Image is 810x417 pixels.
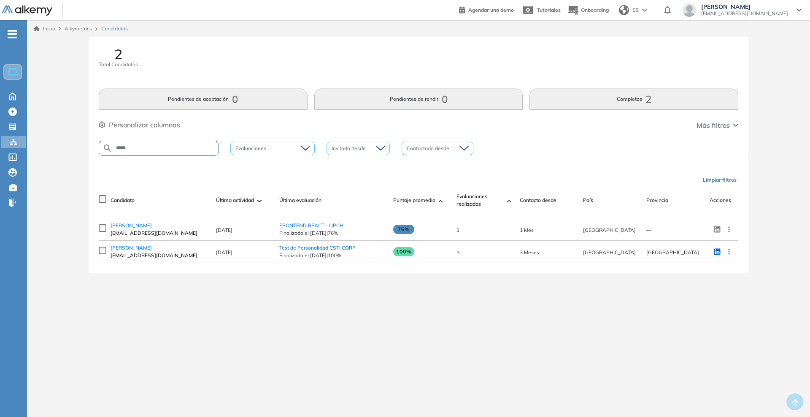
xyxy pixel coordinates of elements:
[701,10,788,17] span: [EMAIL_ADDRESS][DOMAIN_NAME]
[581,7,609,13] span: Onboarding
[216,227,232,233] span: [DATE]
[697,120,730,130] span: Más filtros
[468,7,514,13] span: Agendar una demo
[103,143,113,153] img: SEARCH_ALT
[279,196,321,204] span: Última evaluación
[314,89,523,110] button: Pendientes de rendir0
[583,227,636,233] span: [GEOGRAPHIC_DATA]
[520,227,534,233] span: 02-jul-2025
[65,25,92,32] span: Alkymetrics
[768,377,810,417] iframe: Chat Widget
[697,120,738,130] button: Más filtros
[111,229,208,237] span: [EMAIL_ADDRESS][DOMAIN_NAME]
[701,3,788,10] span: [PERSON_NAME]
[583,196,593,204] span: País
[646,227,651,233] span: —
[279,245,356,251] a: Test de Personalidad CSTI CORP
[257,200,262,202] img: [missing "en.ARROW_ALT" translation]
[456,249,459,256] span: 1
[393,196,435,204] span: Puntaje promedio
[279,252,385,259] span: Finalizado el [DATE] | 100%
[439,200,443,202] img: [missing "en.ARROW_ALT" translation]
[646,196,668,204] span: Provincia
[529,89,738,110] button: Completos2
[507,200,511,202] img: [missing "en.ARROW_ALT" translation]
[583,249,636,256] span: [GEOGRAPHIC_DATA]
[537,7,561,13] span: Tutoriales
[456,227,459,233] span: 1
[2,5,52,16] img: Logo
[456,193,504,208] span: Evaluaciones realizadas
[619,5,629,15] img: world
[567,1,609,19] button: Onboarding
[34,25,55,32] a: Inicio
[459,4,514,14] a: Agendar una demo
[111,222,208,229] a: [PERSON_NAME]
[768,377,810,417] div: Widget de chat
[99,89,308,110] button: Pendientes de aceptación0
[393,225,414,234] span: 76%
[279,222,343,229] a: FRONTEND REACT - UPCH
[216,249,232,256] span: [DATE]
[216,196,254,204] span: Última actividad
[8,33,17,35] i: -
[101,25,128,32] span: Candidatos
[111,244,208,252] a: [PERSON_NAME]
[710,196,731,204] span: Acciones
[279,229,385,237] span: Finalizado el [DATE] | 76%
[393,247,414,256] span: 100%
[99,120,180,130] button: Personalizar columnas
[642,8,647,12] img: arrow
[114,47,122,61] span: 2
[646,249,699,256] span: [GEOGRAPHIC_DATA]
[632,6,639,14] span: ES
[111,222,152,229] span: [PERSON_NAME]
[99,61,138,68] span: Total Candidatos
[111,252,208,259] span: [EMAIL_ADDRESS][DOMAIN_NAME]
[111,245,152,251] span: [PERSON_NAME]
[520,196,556,204] span: Contacto desde
[109,120,180,130] span: Personalizar columnas
[520,249,539,256] span: 22-may-2025
[111,196,135,204] span: Candidato
[699,173,740,187] button: Limpiar filtros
